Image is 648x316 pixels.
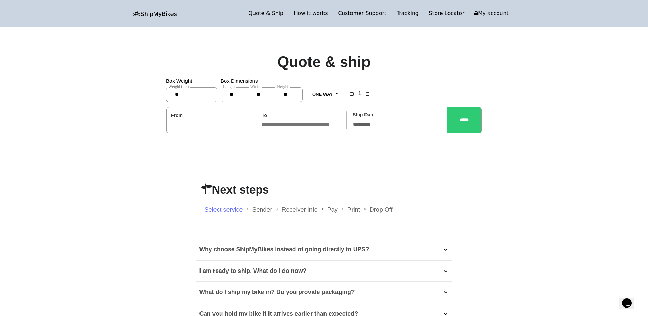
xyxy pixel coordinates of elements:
a: Tracking [391,9,424,18]
label: To [262,111,267,120]
span: Height [275,84,290,89]
span: Weight (lbs) [167,84,190,89]
a: Customer Support [333,9,392,18]
label: From [171,111,183,120]
a: Store Locator [424,9,470,18]
h2: Next steps [201,183,447,201]
a: My account [469,9,513,18]
input: Weight (lbs) [166,87,217,102]
span: Length [221,84,236,89]
iframe: chat widget [619,289,641,309]
li: Print [347,203,370,215]
a: How it works [289,9,333,18]
input: Width [248,87,275,102]
div: Box Dimensions [221,76,303,107]
span: Width [249,84,262,89]
li: Receiver info [282,203,327,215]
div: Box Weight [166,76,221,107]
input: Height [275,87,303,102]
h4: 1 [357,88,363,97]
p: What do I ship my bike in? Do you provide packaging? [199,287,355,298]
li: Pay [327,203,347,215]
li: Drop Off [370,203,393,215]
img: letsbox [133,11,177,17]
h1: Quote & ship [277,53,371,71]
input: Length [221,87,248,102]
li: Sender [252,203,282,215]
label: Ship Date [353,110,375,119]
a: Select service [205,206,243,213]
p: I am ready to ship. What do I do now? [199,266,307,277]
p: Why choose ShipMyBikes instead of going directly to UPS? [199,244,369,255]
a: Quote & Ship [243,9,289,18]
